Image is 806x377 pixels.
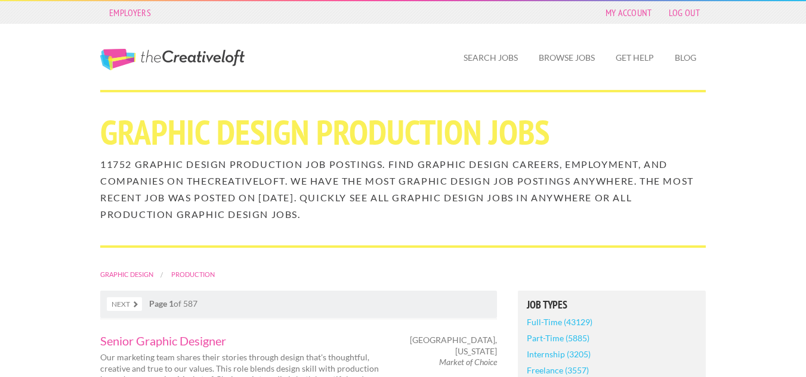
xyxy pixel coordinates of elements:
[103,4,157,21] a: Employers
[439,357,497,367] em: Market of Choice
[606,44,663,71] a: Get Help
[100,49,245,70] a: The Creative Loft
[100,270,153,278] a: Graphic Design
[527,314,592,330] a: Full-Time (43129)
[527,330,589,346] a: Part-Time (5885)
[149,298,174,309] strong: Page 1
[665,44,706,71] a: Blog
[527,300,697,310] h5: Job Types
[600,4,658,21] a: My Account
[100,115,706,149] h1: Graphic Design Production jobs
[171,270,215,278] a: Production
[100,335,393,347] a: Senior Graphic Designer
[410,335,497,356] span: [GEOGRAPHIC_DATA], [US_STATE]
[107,297,142,311] a: Next
[454,44,527,71] a: Search Jobs
[527,346,591,362] a: Internship (3205)
[100,156,706,223] h2: 11752 Graphic Design Production job postings. Find Graphic Design careers, employment, and compan...
[663,4,706,21] a: Log Out
[529,44,604,71] a: Browse Jobs
[100,291,497,318] nav: of 587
